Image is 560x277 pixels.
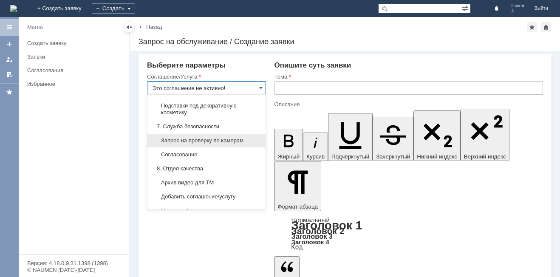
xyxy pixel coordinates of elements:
span: Согласование [153,151,260,158]
span: Расширенный поиск [462,4,470,12]
div: Согласования [27,67,124,73]
a: Заголовок 1 [291,219,362,232]
span: 4 [512,8,524,14]
button: Нижний индекс [413,110,461,161]
span: Запрос на проверку по камерам [153,137,260,144]
span: Подчеркнутый [331,153,369,160]
span: Жирный [278,153,300,160]
span: Формат абзаца [278,204,318,210]
div: Тема [274,74,541,79]
div: Формат абзаца [274,217,543,250]
a: Заявки [24,50,127,63]
div: Заявки [27,54,124,60]
a: Код [291,243,303,251]
a: Заголовок 2 [291,226,345,236]
a: Создать заявку [24,37,127,50]
div: Сделать домашней страницей [541,22,551,32]
a: Назад [146,24,162,30]
a: Заголовок 3 [291,232,333,240]
div: Запрос на обслуживание / Создание заявки [139,37,552,46]
span: Псков [512,3,524,8]
div: Избранное [27,81,115,87]
span: Выберите параметры [147,61,226,69]
span: 8. Отдел качества [153,165,260,172]
span: Подставки под декоративную косметику [153,102,260,116]
span: 7. Служба безопасности [153,123,260,130]
button: Курсив [303,133,328,161]
a: Мои заявки [3,53,16,66]
span: Добавить соглашение/услугу [153,193,260,200]
span: Опишите суть заявки [274,61,351,69]
span: Курсив [306,153,325,160]
div: Соглашение/Услуга [147,74,264,79]
a: Заголовок 4 [291,238,329,246]
a: Мои согласования [3,68,16,82]
a: Нормальный [291,216,330,223]
span: Нижний индекс [417,153,457,160]
div: Версия: 4.18.0.9.31.1398 (1398) [27,260,121,266]
div: © NAUMEN [DATE]-[DATE] [27,267,121,273]
div: Создать [92,3,135,14]
span: Нет логин/пароль для входа в [GEOGRAPHIC_DATA] [153,207,260,221]
div: Меню [27,23,43,33]
button: Подчеркнутый [328,113,373,161]
span: Архив видео для ТМ [153,179,260,186]
a: Создать заявку [3,37,16,51]
span: Верхний индекс [464,153,506,160]
a: Согласования [24,64,127,77]
div: Описание [274,102,541,107]
button: Формат абзаца [274,161,321,211]
button: Верхний индекс [461,109,509,161]
button: Зачеркнутый [373,117,413,161]
span: Зачеркнутый [376,153,410,160]
img: logo [10,5,17,12]
div: Скрыть меню [124,22,134,32]
div: Создать заявку [27,40,124,46]
button: Жирный [274,129,303,161]
div: Добавить в избранное [527,22,537,32]
a: Перейти на домашнюю страницу [10,5,17,12]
